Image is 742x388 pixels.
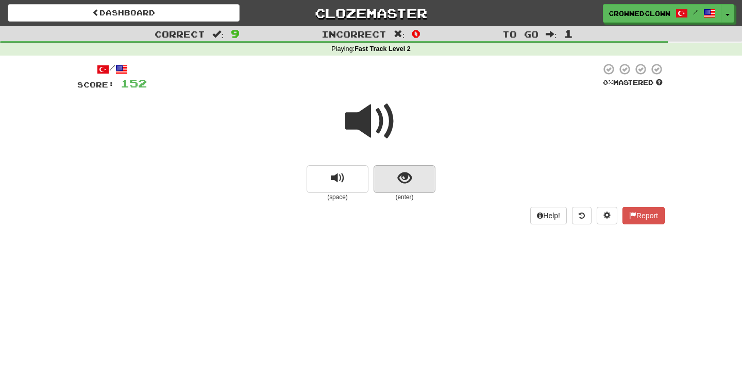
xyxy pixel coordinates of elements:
button: Round history (alt+y) [572,207,592,224]
span: : [394,30,405,39]
button: Help! [530,207,567,224]
span: Score: [77,80,114,89]
button: Report [622,207,665,224]
button: replay audio [307,165,368,193]
span: 0 [412,27,420,40]
div: / [77,63,147,76]
span: : [212,30,224,39]
div: Mastered [601,78,665,87]
a: Clozemaster [255,4,487,22]
span: : [546,30,557,39]
span: / [693,8,698,15]
span: 152 [121,77,147,90]
strong: Fast Track Level 2 [355,45,411,52]
span: To go [502,29,538,39]
span: 9 [231,27,240,40]
a: CrownedClown / [603,4,721,23]
small: (space) [307,193,368,202]
span: Correct [155,29,205,39]
span: Incorrect [322,29,386,39]
small: (enter) [374,193,435,202]
span: 0 % [603,78,613,86]
span: CrownedClown [609,9,670,18]
button: show sentence [374,165,435,193]
a: Dashboard [8,4,240,22]
span: 1 [564,27,573,40]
